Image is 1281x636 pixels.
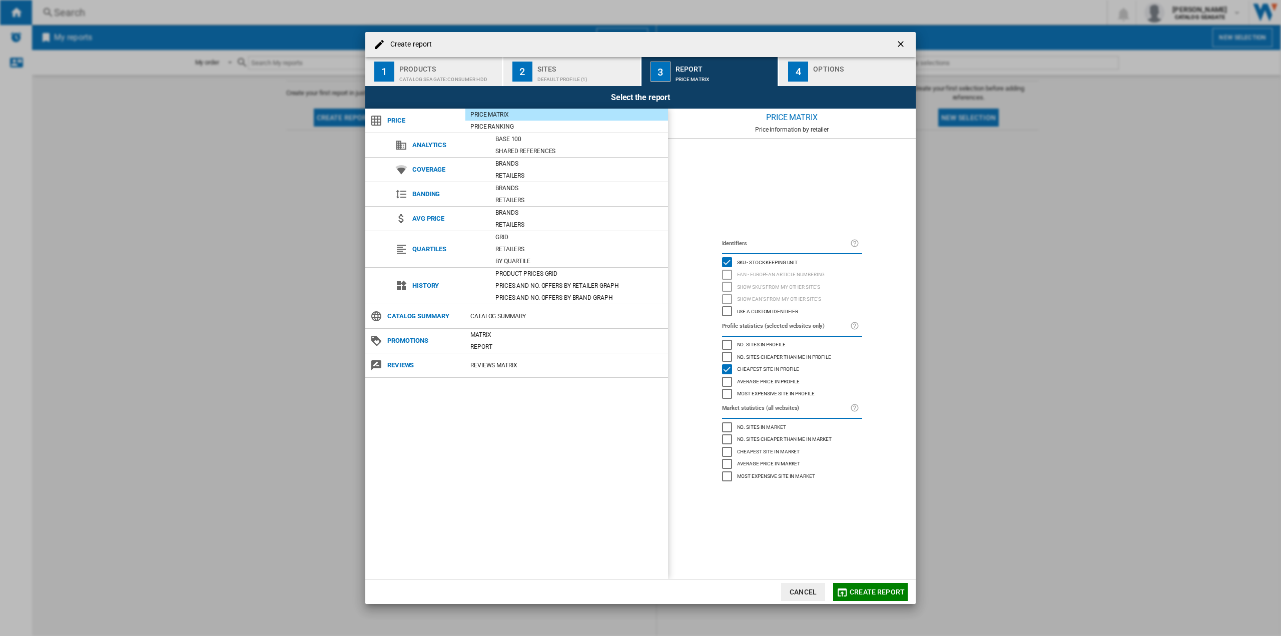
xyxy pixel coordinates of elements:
span: Catalog Summary [382,309,465,323]
md-checkbox: No. sites in profile [722,339,862,351]
md-checkbox: Average price in profile [722,375,862,388]
span: Coverage [407,163,490,177]
label: Market statistics (all websites) [722,403,850,414]
h4: Create report [385,40,432,50]
md-checkbox: Cheapest site in market [722,445,862,458]
span: EAN - European Article Numbering [737,270,825,277]
div: Options [813,61,912,72]
div: Products [399,61,498,72]
div: Base 100 [490,134,668,144]
md-checkbox: Most expensive site in market [722,470,862,482]
div: Shared references [490,146,668,156]
md-checkbox: No. sites in market [722,421,862,433]
span: Most expensive site in profile [737,389,815,396]
div: Price Matrix [676,72,774,82]
span: Cheapest site in profile [737,365,800,372]
div: Report [676,61,774,72]
md-checkbox: Average price in market [722,458,862,470]
span: Cheapest site in market [737,447,800,454]
span: Average price in profile [737,377,800,384]
button: 4 Options [779,57,916,86]
md-checkbox: Show EAN's from my other site's [722,293,862,306]
span: Reviews [382,358,465,372]
div: Matrix [465,330,668,340]
span: Average price in market [737,459,801,466]
md-checkbox: SKU - Stock Keeping Unit [722,256,862,269]
div: Price information by retailer [668,126,916,133]
div: Price Matrix [465,110,668,120]
button: getI18NText('BUTTONS.CLOSE_DIALOG') [892,35,912,55]
div: Retailers [490,244,668,254]
span: SKU - Stock Keeping Unit [737,258,798,265]
div: Brands [490,208,668,218]
span: No. sites in market [737,423,786,430]
div: Prices and No. offers by retailer graph [490,281,668,291]
md-checkbox: Show SKU'S from my other site's [722,281,862,293]
div: Prices and No. offers by brand graph [490,293,668,303]
span: History [407,279,490,293]
span: Quartiles [407,242,490,256]
span: Create report [850,588,905,596]
button: 1 Products CATALOG SEAGATE:Consumer hdd [365,57,503,86]
span: Promotions [382,334,465,348]
div: CATALOG SEAGATE:Consumer hdd [399,72,498,82]
span: Price [382,114,465,128]
span: Most expensive site in market [737,472,815,479]
div: 3 [651,62,671,82]
ng-md-icon: getI18NText('BUTTONS.CLOSE_DIALOG') [896,39,908,51]
div: Retailers [490,195,668,205]
div: Select the report [365,86,916,109]
button: Cancel [781,583,825,601]
span: Use a custom identifier [737,307,799,314]
div: 2 [512,62,532,82]
span: No. sites in profile [737,340,786,347]
button: 3 Report Price Matrix [642,57,779,86]
md-checkbox: No. sites cheaper than me in market [722,433,862,446]
div: Catalog Summary [465,311,668,321]
md-checkbox: Cheapest site in profile [722,363,862,376]
span: Avg price [407,212,490,226]
div: Retailers [490,220,668,230]
div: Price Matrix [668,109,916,126]
div: Retailers [490,171,668,181]
span: Show SKU'S from my other site's [737,283,820,290]
md-checkbox: EAN - European Article Numbering [722,269,862,281]
span: Banding [407,187,490,201]
button: Create report [833,583,908,601]
div: 1 [374,62,394,82]
div: Brands [490,159,668,169]
md-checkbox: No. sites cheaper than me in profile [722,351,862,363]
span: Show EAN's from my other site's [737,295,821,302]
div: Product prices grid [490,269,668,279]
label: Profile statistics (selected websites only) [722,321,850,332]
div: By quartile [490,256,668,266]
label: Identifiers [722,238,850,249]
div: Default profile (1) [537,72,636,82]
div: REVIEWS Matrix [465,360,668,370]
div: 4 [788,62,808,82]
md-checkbox: Most expensive site in profile [722,388,862,400]
div: Grid [490,232,668,242]
span: Analytics [407,138,490,152]
span: No. sites cheaper than me in market [737,435,832,442]
div: Price Ranking [465,122,668,132]
div: Report [465,342,668,352]
div: Brands [490,183,668,193]
md-checkbox: Use a custom identifier [722,305,862,318]
div: Sites [537,61,636,72]
button: 2 Sites Default profile (1) [503,57,641,86]
span: No. sites cheaper than me in profile [737,353,831,360]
